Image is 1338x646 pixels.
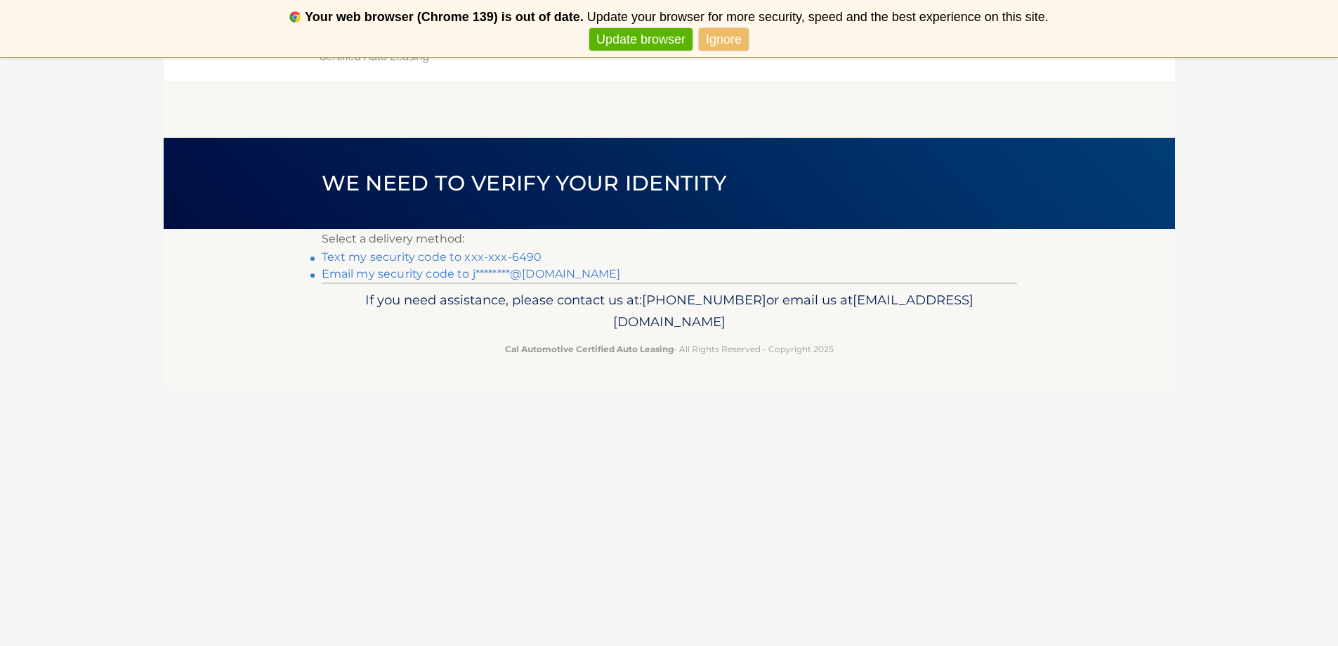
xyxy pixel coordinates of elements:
[305,10,584,24] b: Your web browser (Chrome 139) is out of date.
[331,342,1008,356] p: - All Rights Reserved - Copyright 2025
[322,229,1017,249] p: Select a delivery method:
[331,289,1008,334] p: If you need assistance, please contact us at: or email us at
[642,292,766,308] span: [PHONE_NUMBER]
[322,267,621,280] a: Email my security code to j********@[DOMAIN_NAME]
[322,250,542,264] a: Text my security code to xxx-xxx-6490
[505,344,674,354] strong: Cal Automotive Certified Auto Leasing
[322,170,727,196] span: We need to verify your identity
[699,28,749,51] a: Ignore
[587,10,1049,24] span: Update your browser for more security, speed and the best experience on this site.
[589,28,693,51] a: Update browser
